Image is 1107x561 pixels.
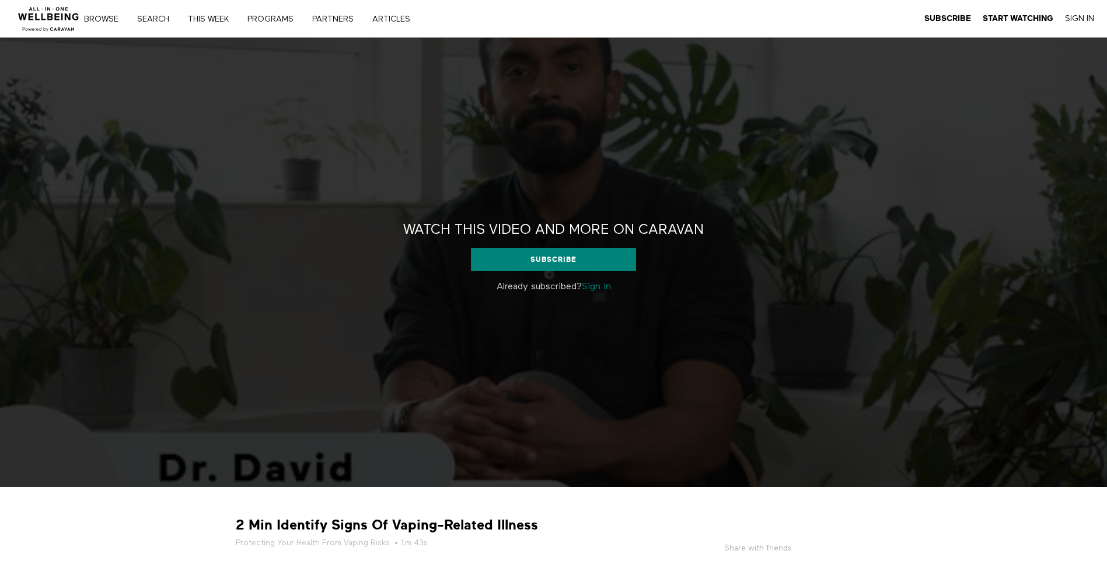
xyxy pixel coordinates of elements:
a: Start Watching [983,13,1053,24]
a: THIS WEEK [184,15,241,23]
h5: • 1m 43s [236,537,627,549]
a: Protecting Your Health From Vaping Risks [236,537,390,549]
strong: 2 Min Identify Signs Of Vaping-Related Illness [236,516,538,534]
a: Subscribe [471,248,636,271]
a: PARTNERS [308,15,366,23]
a: ARTICLES [368,15,422,23]
a: PROGRAMS [243,15,306,23]
a: Search [133,15,181,23]
a: Subscribe [924,13,971,24]
nav: Primary [92,13,434,24]
a: Sign in [582,282,611,292]
a: Browse [80,15,131,23]
h2: Watch this video and more on CARAVAN [403,221,704,239]
strong: Start Watching [983,14,1053,23]
a: Sign In [1065,13,1094,24]
strong: Subscribe [924,14,971,23]
p: Already subscribed? [382,280,726,294]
